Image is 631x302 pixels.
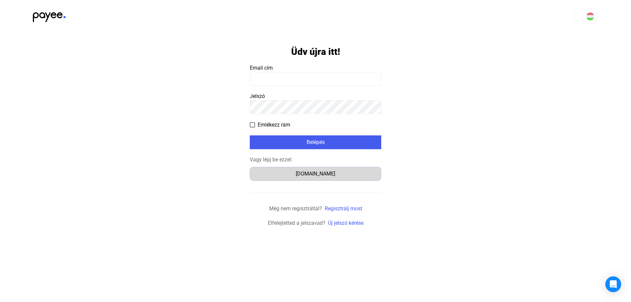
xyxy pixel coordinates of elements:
a: Regisztrálj most [325,205,362,212]
a: Új jelszó kérése [328,220,363,226]
span: Elfelejtetted a jelszavad? [268,220,325,226]
div: Open Intercom Messenger [605,276,621,292]
img: HU [586,12,594,20]
div: Belépés [252,138,379,146]
button: HU [582,9,598,24]
span: Még nem regisztráltál? [269,205,322,212]
img: black-payee-blue-dot.svg [33,9,66,22]
span: Emlékezz rám [258,121,290,129]
span: Email cím [250,65,273,71]
a: [DOMAIN_NAME] [250,171,381,177]
button: Belépés [250,135,381,149]
button: [DOMAIN_NAME] [250,167,381,181]
div: [DOMAIN_NAME] [252,170,379,178]
span: Jelszó [250,93,265,99]
h1: Üdv újra itt! [291,46,340,58]
div: Vagy lépj be ezzel: [250,156,381,164]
